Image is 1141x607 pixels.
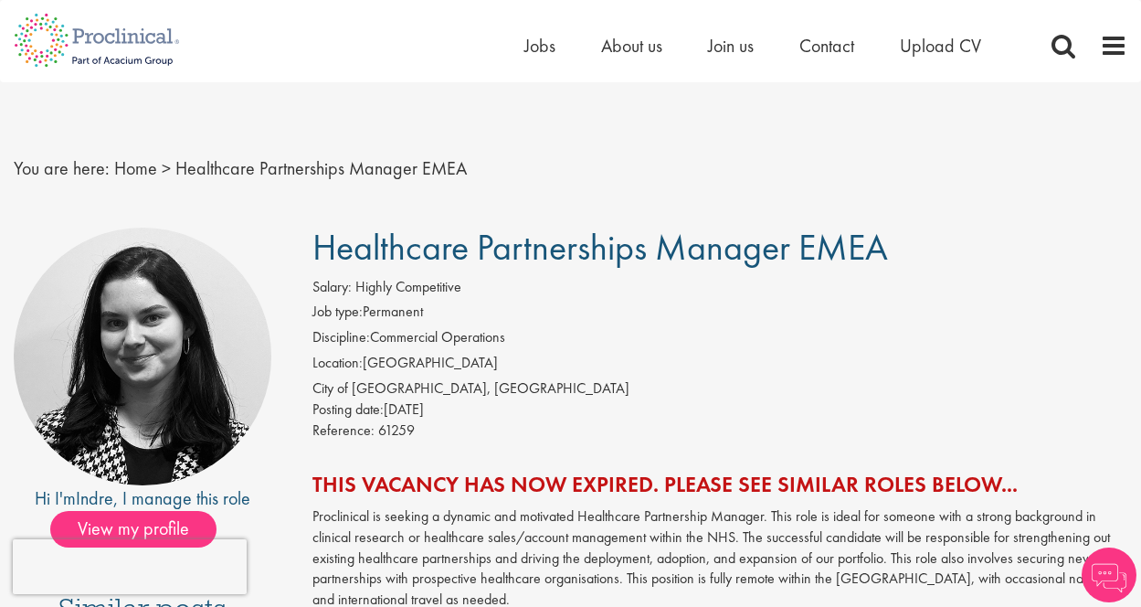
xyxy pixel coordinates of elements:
[50,511,217,548] span: View my profile
[312,327,1127,353] li: Commercial Operations
[114,156,157,180] a: breadcrumb link
[175,156,467,180] span: Healthcare Partnerships Manager EMEA
[312,399,1127,421] div: [DATE]
[524,34,555,58] a: Jobs
[14,485,271,512] div: Hi I'm , I manage this role
[900,34,981,58] a: Upload CV
[14,156,110,180] span: You are here:
[162,156,171,180] span: >
[312,327,370,348] label: Discipline:
[312,421,375,442] label: Reference:
[355,277,461,296] span: Highly Competitive
[76,486,113,510] a: Indre
[312,224,888,271] span: Healthcare Partnerships Manager EMEA
[378,421,415,440] span: 61259
[312,378,1127,399] div: City of [GEOGRAPHIC_DATA], [GEOGRAPHIC_DATA]
[708,34,754,58] a: Join us
[799,34,854,58] a: Contact
[312,277,352,298] label: Salary:
[1082,548,1136,602] img: Chatbot
[312,473,1127,496] h2: This vacancy has now expired. Please see similar roles below...
[50,515,235,538] a: View my profile
[312,302,363,323] label: Job type:
[14,228,271,485] img: imeage of recruiter Indre Stankeviciute
[601,34,662,58] a: About us
[312,353,363,374] label: Location:
[312,302,1127,327] li: Permanent
[312,353,1127,378] li: [GEOGRAPHIC_DATA]
[13,539,247,594] iframe: reCAPTCHA
[312,399,384,419] span: Posting date:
